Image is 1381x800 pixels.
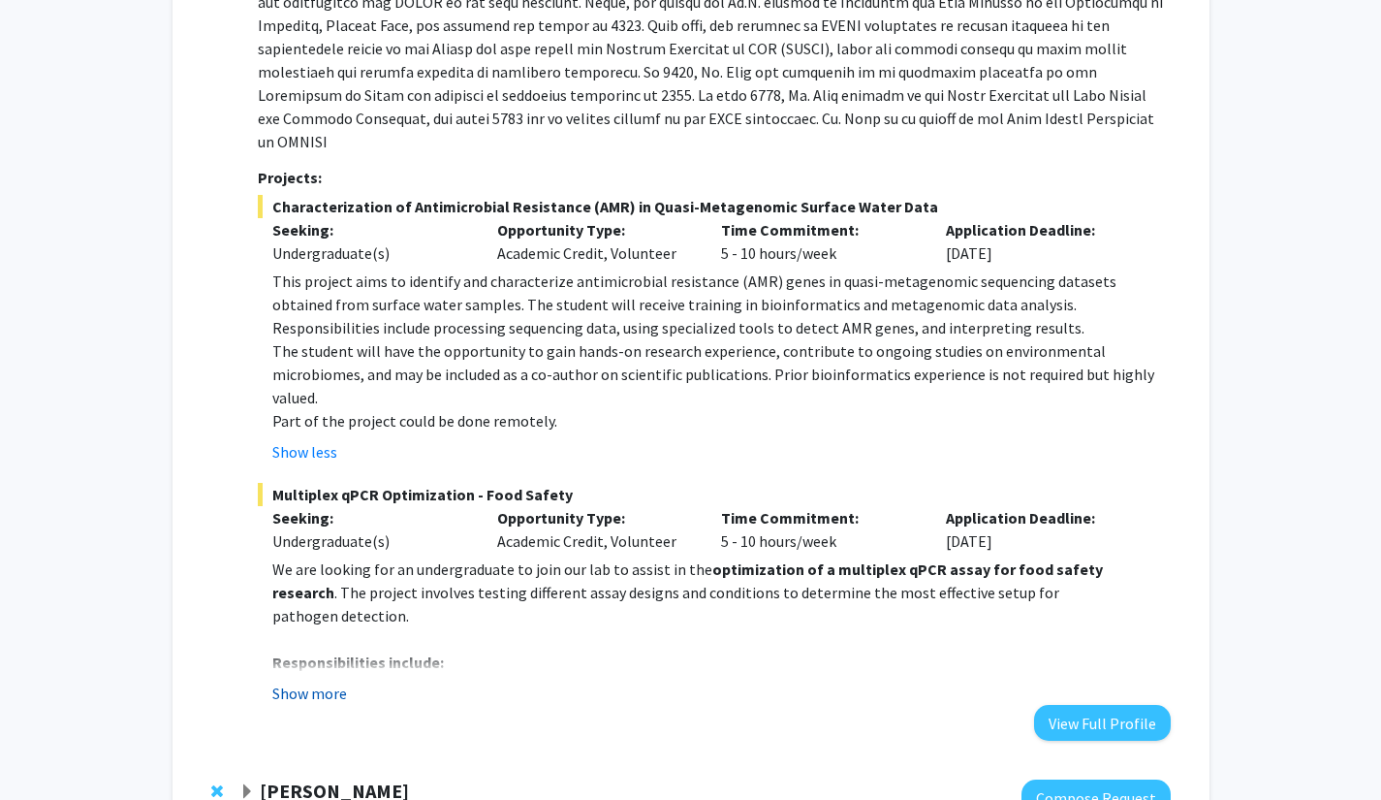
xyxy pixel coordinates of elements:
[931,506,1156,553] div: [DATE]
[272,529,468,553] div: Undergraduate(s)
[946,506,1142,529] p: Application Deadline:
[272,653,444,672] strong: Responsibilities include:
[258,195,1170,218] span: Characterization of Antimicrobial Resistance (AMR) in Quasi-Metagenomic Surface Water Data
[272,339,1170,409] p: The student will have the opportunity to gain hands-on research experience, contribute to ongoing...
[15,713,82,785] iframe: Chat
[272,558,1170,627] p: We are looking for an undergraduate to join our lab to assist in the . The project involves testi...
[258,483,1170,506] span: Multiplex qPCR Optimization - Food Safety
[706,218,931,265] div: 5 - 10 hours/week
[483,506,707,553] div: Academic Credit, Volunteer
[272,218,468,241] p: Seeking:
[272,270,1170,339] p: This project aims to identify and characterize antimicrobial resistance (AMR) genes in quasi-meta...
[211,784,223,799] span: Remove Jeffery Klauda from bookmarks
[706,506,931,553] div: 5 - 10 hours/week
[272,506,468,529] p: Seeking:
[272,440,337,464] button: Show less
[483,218,707,265] div: Academic Credit, Volunteer
[497,506,693,529] p: Opportunity Type:
[239,784,255,800] span: Expand Jeffery Klauda Bookmark
[931,218,1156,265] div: [DATE]
[946,218,1142,241] p: Application Deadline:
[272,682,347,705] button: Show more
[497,218,693,241] p: Opportunity Type:
[721,218,917,241] p: Time Commitment:
[721,506,917,529] p: Time Commitment:
[258,168,322,187] strong: Projects:
[1034,705,1171,741] button: View Full Profile
[272,241,468,265] div: Undergraduate(s)
[272,409,1170,432] p: Part of the project could be done remotely.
